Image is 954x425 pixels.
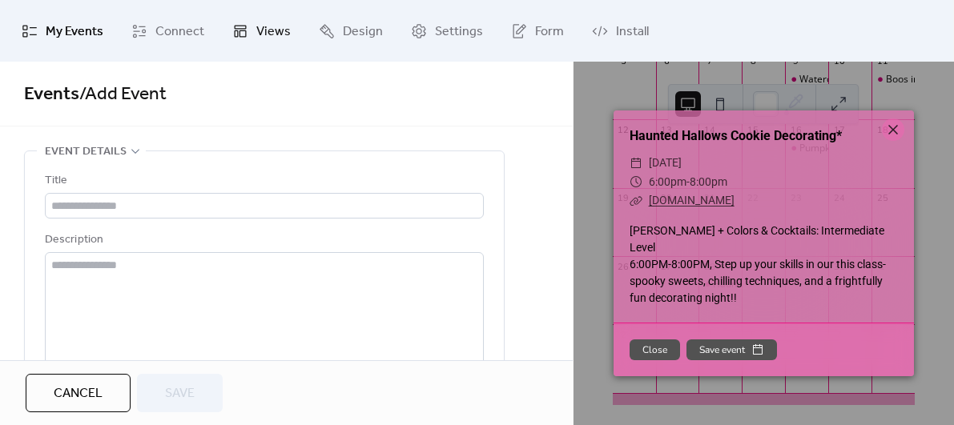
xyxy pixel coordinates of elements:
[26,374,131,412] button: Cancel
[535,19,564,44] span: Form
[256,19,291,44] span: Views
[46,19,103,44] span: My Events
[686,339,777,360] button: Save event
[24,77,79,112] a: Events
[10,6,115,55] a: My Events
[649,194,735,206] a: [DOMAIN_NAME]
[616,19,649,44] span: Install
[630,154,642,173] div: ​
[220,6,303,55] a: Views
[499,6,576,55] a: Form
[435,19,483,44] span: Settings
[630,173,642,192] div: ​
[155,19,204,44] span: Connect
[649,175,686,188] span: 6:00pm
[45,171,481,190] div: Title
[580,6,661,55] a: Install
[45,231,481,250] div: Description
[45,142,127,162] span: Event details
[307,6,395,55] a: Design
[686,175,690,188] span: -
[79,77,167,112] span: / Add Event
[690,175,727,188] span: 8:00pm
[54,384,103,403] span: Cancel
[649,154,682,173] span: [DATE]
[614,223,914,307] div: [PERSON_NAME] + Colors & Cocktails: Intermediate Level 6:00PM-8:00PM, Step up your skills in our ...
[630,128,842,143] a: Haunted Hallows Cookie Decorating*
[119,6,216,55] a: Connect
[630,191,642,210] div: ​
[343,19,383,44] span: Design
[630,339,680,360] button: Close
[399,6,495,55] a: Settings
